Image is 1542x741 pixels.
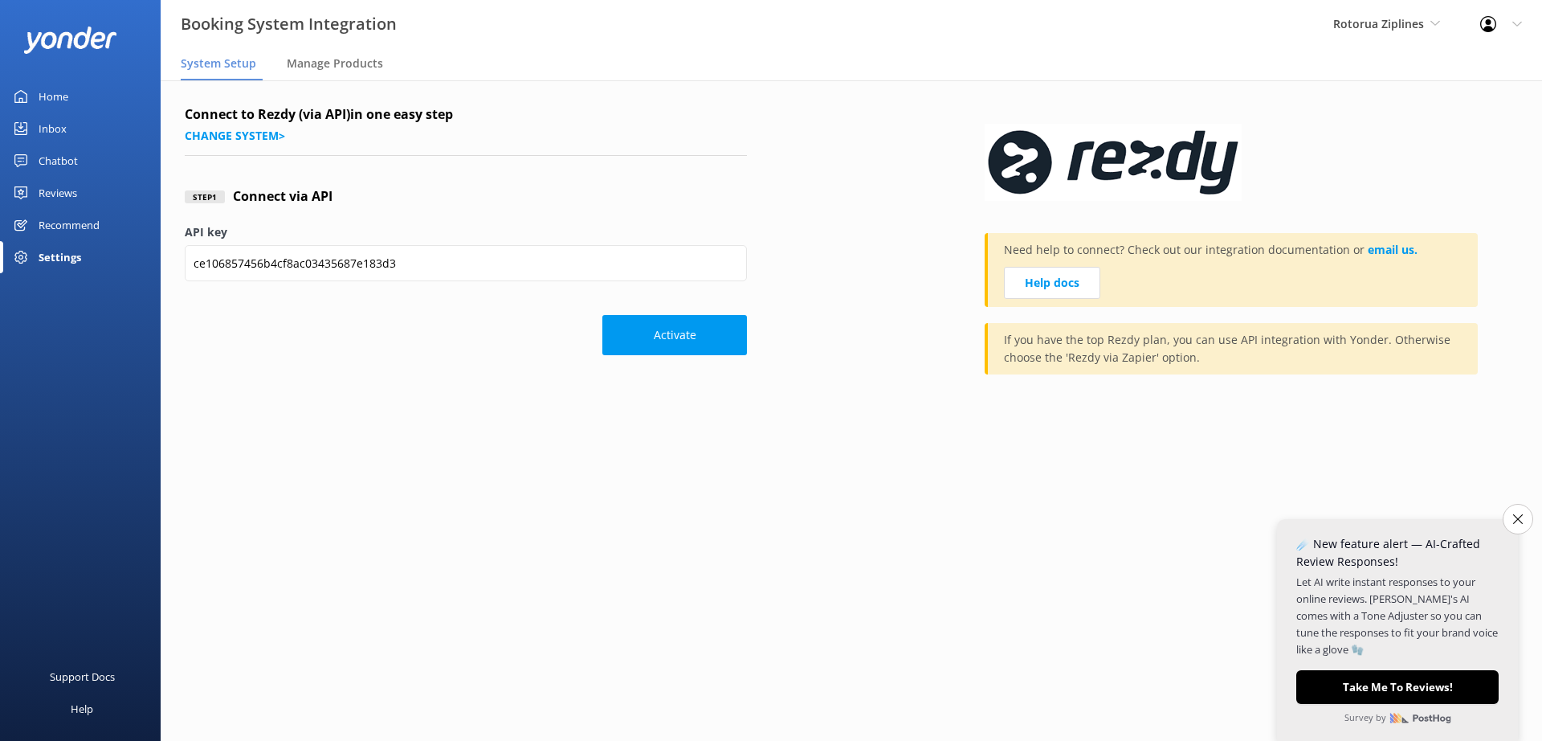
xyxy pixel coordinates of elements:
[39,113,67,145] div: Inbox
[24,27,116,53] img: yonder-white-logo.png
[181,11,397,37] h3: Booking System Integration
[39,209,100,241] div: Recommend
[287,55,383,72] span: Manage Products
[39,145,78,177] div: Chatbot
[181,55,256,72] span: System Setup
[185,223,747,241] label: API key
[1333,16,1424,31] span: Rotorua Ziplines
[39,80,68,113] div: Home
[602,315,747,355] button: Activate
[185,245,747,281] input: API key
[71,693,93,725] div: Help
[185,190,225,203] div: Step 1
[985,104,1246,217] img: 1624324453..png
[1368,242,1418,257] a: email us.
[39,241,81,273] div: Settings
[185,128,285,143] a: Change system>
[1004,267,1100,299] a: Help docs
[39,177,77,209] div: Reviews
[50,661,115,693] div: Support Docs
[185,104,747,125] h4: Connect to Rezdy (via API) in one easy step
[233,186,332,207] h4: Connect via API
[1004,241,1418,267] p: Need help to connect? Check out our integration documentation or
[985,323,1478,375] div: If you have the top Rezdy plan, you can use API integration with Yonder. Otherwise choose the 'Re...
